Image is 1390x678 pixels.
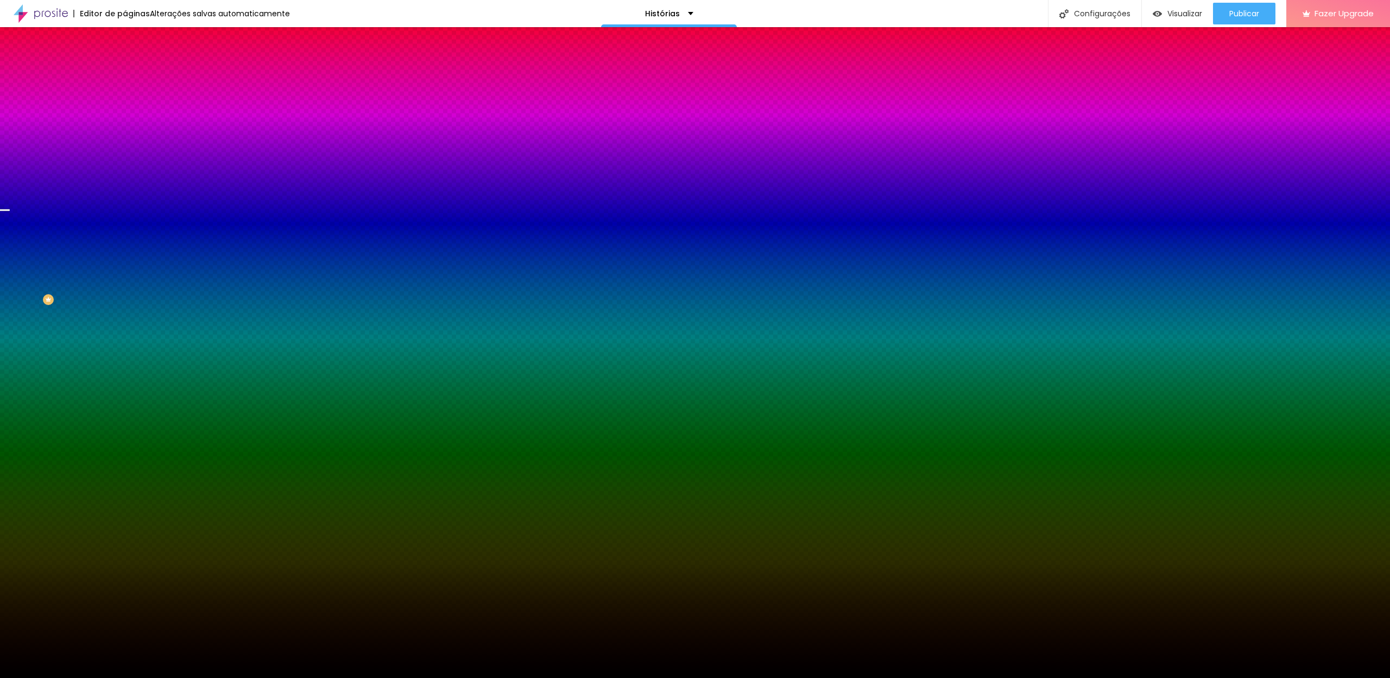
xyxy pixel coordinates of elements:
[645,10,680,17] p: Histórias
[150,10,290,17] div: Alterações salvas automaticamente
[1229,9,1259,18] span: Publicar
[1059,9,1069,18] img: Icone
[73,10,150,17] div: Editor de páginas
[1153,9,1162,18] img: view-1.svg
[1167,9,1202,18] span: Visualizar
[1213,3,1275,24] button: Publicar
[1142,3,1213,24] button: Visualizar
[1315,9,1374,18] span: Fazer Upgrade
